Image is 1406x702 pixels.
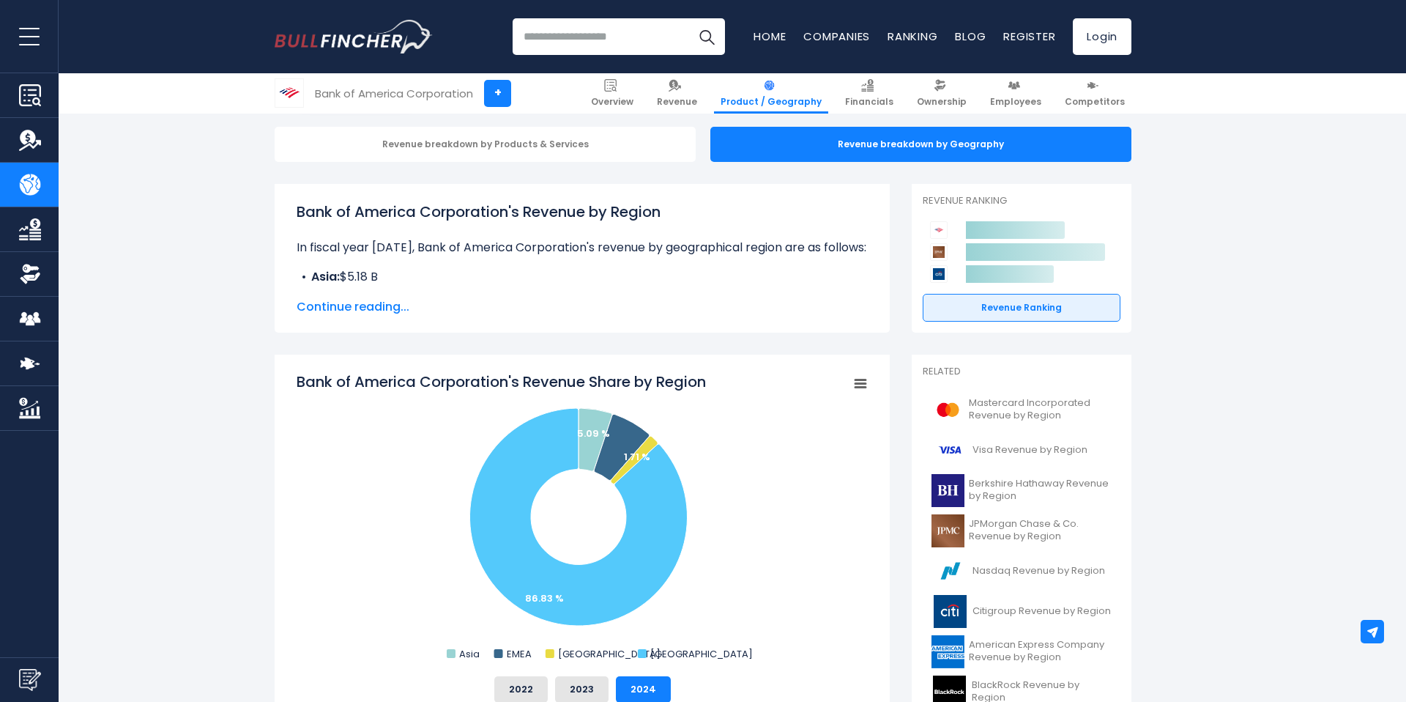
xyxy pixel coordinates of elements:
[577,426,610,440] text: 5.09 %
[983,73,1048,114] a: Employees
[297,201,868,223] h1: Bank of America Corporation's Revenue by Region
[923,195,1120,207] p: Revenue Ranking
[657,96,697,108] span: Revenue
[931,635,964,668] img: AXP logo
[969,397,1112,422] span: Mastercard Incorporated Revenue by Region
[459,647,480,661] text: Asia
[990,96,1041,108] span: Employees
[972,444,1087,457] span: Visa Revenue by Region
[930,265,948,283] img: Citigroup competitors logo
[923,511,1120,551] a: JPMorgan Chase & Co. Revenue by Region
[315,85,473,102] div: Bank of America Corporation
[923,430,1120,470] a: Visa Revenue by Region
[1003,29,1055,44] a: Register
[507,647,532,661] text: EMEA
[721,96,822,108] span: Product / Geography
[275,79,303,107] img: BAC logo
[624,450,650,464] text: 1.71 %
[917,96,967,108] span: Ownership
[19,263,41,285] img: Ownership
[930,243,948,261] img: JPMorgan Chase & Co. competitors logo
[923,591,1120,632] a: Citigroup Revenue by Region
[931,434,968,467] img: V logo
[1073,18,1131,55] a: Login
[888,29,937,44] a: Ranking
[297,286,868,303] li: $6.50 B
[923,366,1120,378] p: Related
[558,647,661,661] text: [GEOGRAPHIC_DATA]
[969,518,1112,543] span: JPMorgan Chase & Co. Revenue by Region
[931,514,964,547] img: JPM logo
[1058,73,1131,114] a: Competitors
[930,221,948,239] img: Bank of America Corporation competitors logo
[931,595,968,628] img: C logo
[923,294,1120,322] a: Revenue Ranking
[969,639,1112,664] span: American Express Company Revenue by Region
[275,20,432,53] a: Go to homepage
[591,96,633,108] span: Overview
[1065,96,1125,108] span: Competitors
[969,478,1112,503] span: Berkshire Hathaway Revenue by Region
[931,555,968,588] img: NDAQ logo
[923,632,1120,672] a: American Express Company Revenue by Region
[910,73,973,114] a: Ownership
[972,605,1111,618] span: Citigroup Revenue by Region
[275,20,433,53] img: Bullfincher logo
[650,73,704,114] a: Revenue
[838,73,900,114] a: Financials
[931,474,964,507] img: BRK-B logo
[584,73,640,114] a: Overview
[275,127,696,162] div: Revenue breakdown by Products & Services
[923,551,1120,591] a: Nasdaq Revenue by Region
[845,96,893,108] span: Financials
[931,394,964,426] img: MA logo
[484,80,511,107] a: +
[297,268,868,286] li: $5.18 B
[297,298,868,316] span: Continue reading...
[688,18,725,55] button: Search
[955,29,986,44] a: Blog
[297,239,868,256] p: In fiscal year [DATE], Bank of America Corporation's revenue by geographical region are as follows:
[297,372,868,665] svg: Bank of America Corporation's Revenue Share by Region
[803,29,870,44] a: Companies
[714,73,828,114] a: Product / Geography
[923,390,1120,430] a: Mastercard Incorporated Revenue by Region
[710,127,1131,162] div: Revenue breakdown by Geography
[754,29,786,44] a: Home
[311,286,344,303] b: EMEA:
[650,647,753,661] text: [GEOGRAPHIC_DATA]
[297,372,706,392] tspan: Bank of America Corporation's Revenue Share by Region
[311,268,340,285] b: Asia:
[972,565,1105,577] span: Nasdaq Revenue by Region
[525,591,564,605] text: 86.83 %
[923,470,1120,511] a: Berkshire Hathaway Revenue by Region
